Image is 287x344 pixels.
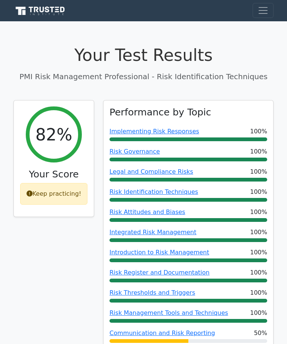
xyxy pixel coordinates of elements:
[250,228,267,237] span: 100%
[109,208,185,216] a: Risk Attitudes and Biases
[250,167,267,176] span: 100%
[109,229,197,236] a: Integrated Risk Management
[109,148,160,155] a: Risk Governance
[254,329,267,338] span: 50%
[109,309,228,316] a: Risk Management Tools and Techniques
[250,268,267,277] span: 100%
[250,127,267,136] span: 100%
[20,168,88,180] h3: Your Score
[250,309,267,317] span: 100%
[109,128,199,135] a: Implementing Risk Responses
[109,249,209,256] a: Introduction to Risk Management
[109,269,210,276] a: Risk Register and Documentation
[13,71,274,82] p: PMI Risk Management Professional - Risk Identification Techniques
[36,125,72,145] h2: 82%
[20,183,88,205] div: Keep practicing!
[13,45,274,65] h1: Your Test Results
[109,329,215,337] a: Communication and Risk Reporting
[109,188,198,195] a: Risk Identification Techniques
[109,289,195,296] a: Risk Thresholds and Triggers
[109,168,193,175] a: Legal and Compliance Risks
[250,208,267,217] span: 100%
[250,147,267,156] span: 100%
[250,248,267,257] span: 100%
[250,288,267,297] span: 100%
[253,3,274,18] button: Toggle navigation
[250,188,267,196] span: 100%
[109,106,211,118] h3: Performance by Topic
